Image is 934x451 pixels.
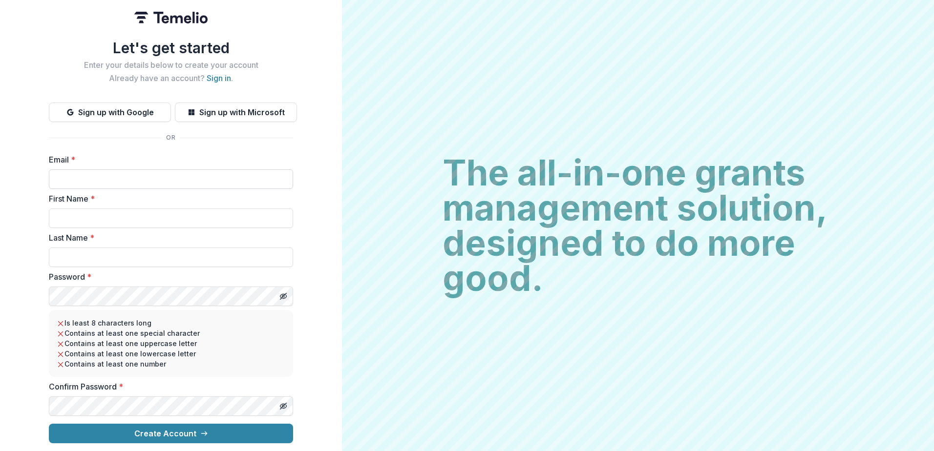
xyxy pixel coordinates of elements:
[49,39,293,57] h1: Let's get started
[49,381,287,392] label: Confirm Password
[49,193,287,205] label: First Name
[175,102,297,122] button: Sign up with Microsoft
[57,359,285,369] li: Contains at least one number
[49,154,287,165] label: Email
[57,348,285,359] li: Contains at least one lowercase letter
[57,328,285,338] li: Contains at least one special character
[49,424,293,443] button: Create Account
[49,271,287,283] label: Password
[49,102,171,122] button: Sign up with Google
[207,73,231,83] a: Sign in
[276,398,291,414] button: Toggle password visibility
[49,61,293,70] h2: Enter your details below to create your account
[276,288,291,304] button: Toggle password visibility
[134,12,208,23] img: Temelio
[57,338,285,348] li: Contains at least one uppercase letter
[57,318,285,328] li: Is least 8 characters long
[49,74,293,83] h2: Already have an account? .
[49,232,287,244] label: Last Name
